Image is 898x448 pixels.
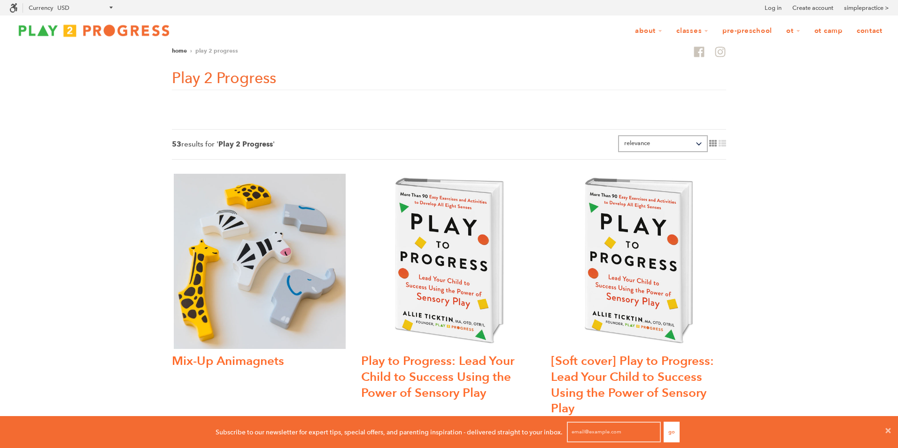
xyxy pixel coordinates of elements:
[172,47,187,54] a: Home
[361,174,536,349] img: Play to Progress: Lead Your Child to Success Using the Power of Sensory Play
[851,22,889,40] a: Contact
[664,422,680,442] button: Go
[195,47,238,54] span: Play 2 Progress
[670,22,714,40] a: Classes
[551,353,714,417] a: [Soft cover] Play to Progress: Lead Your Child to Success Using the Power of Sensory Play
[629,22,668,40] a: About
[172,353,284,370] a: Mix-Up Animagnets
[808,22,849,40] a: OT Camp
[29,4,53,11] label: Currency
[765,3,782,13] a: Log in
[172,68,276,89] h1: Play 2 Progress
[172,140,181,148] b: 53
[172,174,347,349] img: Mix-Up Animagnets
[190,47,192,54] span: ›
[844,3,889,13] a: simplepractice >
[567,422,661,442] input: email@example.com
[551,174,726,349] img: [Soft cover] Play to Progress: Lead Your Child to Success Using the Power of Sensory Play
[216,427,563,437] p: Subscribe to our newsletter for expert tips, special offers, and parenting inspiration - delivere...
[780,22,806,40] a: OT
[792,3,833,13] a: Create account
[716,22,778,40] a: Pre-Preschool
[9,21,178,40] img: Play2Progress logo
[218,140,273,148] b: Play 2 Progress
[172,139,275,150] span: results for ' '
[361,353,514,402] a: Play to Progress: Lead Your Child to Success Using the Power of Sensory Play
[172,46,238,55] nav: breadcrumbs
